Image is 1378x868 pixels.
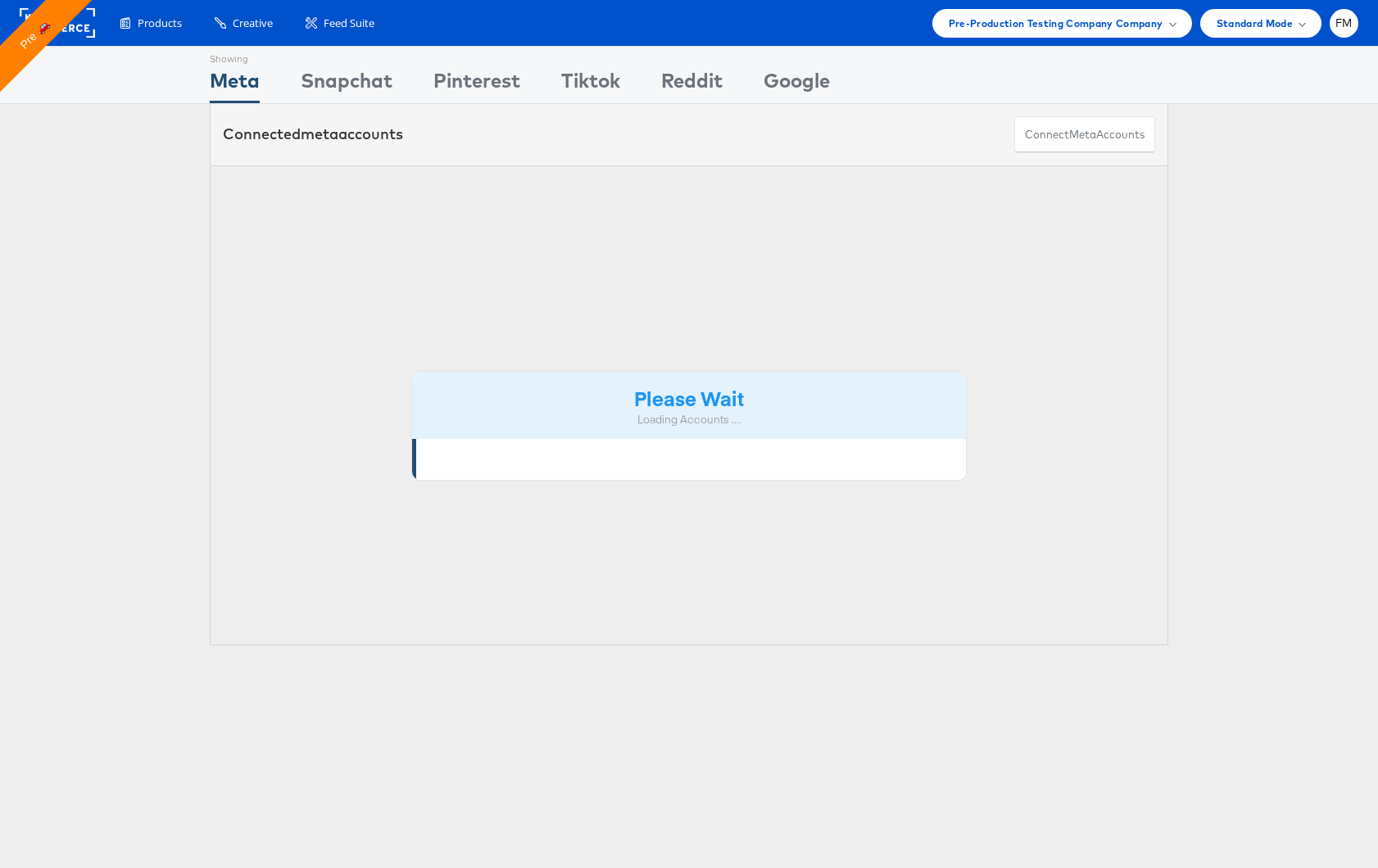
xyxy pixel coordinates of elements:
div: Meta [210,66,260,103]
button: ConnectmetaAccounts [1014,116,1155,153]
div: Pinterest [433,66,520,103]
span: Creative [233,16,273,31]
strong: Please Wait [634,384,744,411]
span: FM [1335,18,1353,29]
div: Reddit [661,66,723,103]
div: Connected accounts [223,124,403,145]
span: meta [301,124,338,143]
div: Showing [210,47,260,66]
div: Snapchat [301,66,392,103]
span: Pre-Production Testing Company Company [949,15,1163,32]
div: Tiktok [561,66,620,103]
div: Google [764,66,830,103]
div: Loading Accounts .... [424,412,954,427]
span: Feed Suite [324,16,374,31]
span: meta [1069,127,1096,142]
span: Standard Mode [1217,15,1293,32]
span: Products [138,16,182,31]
